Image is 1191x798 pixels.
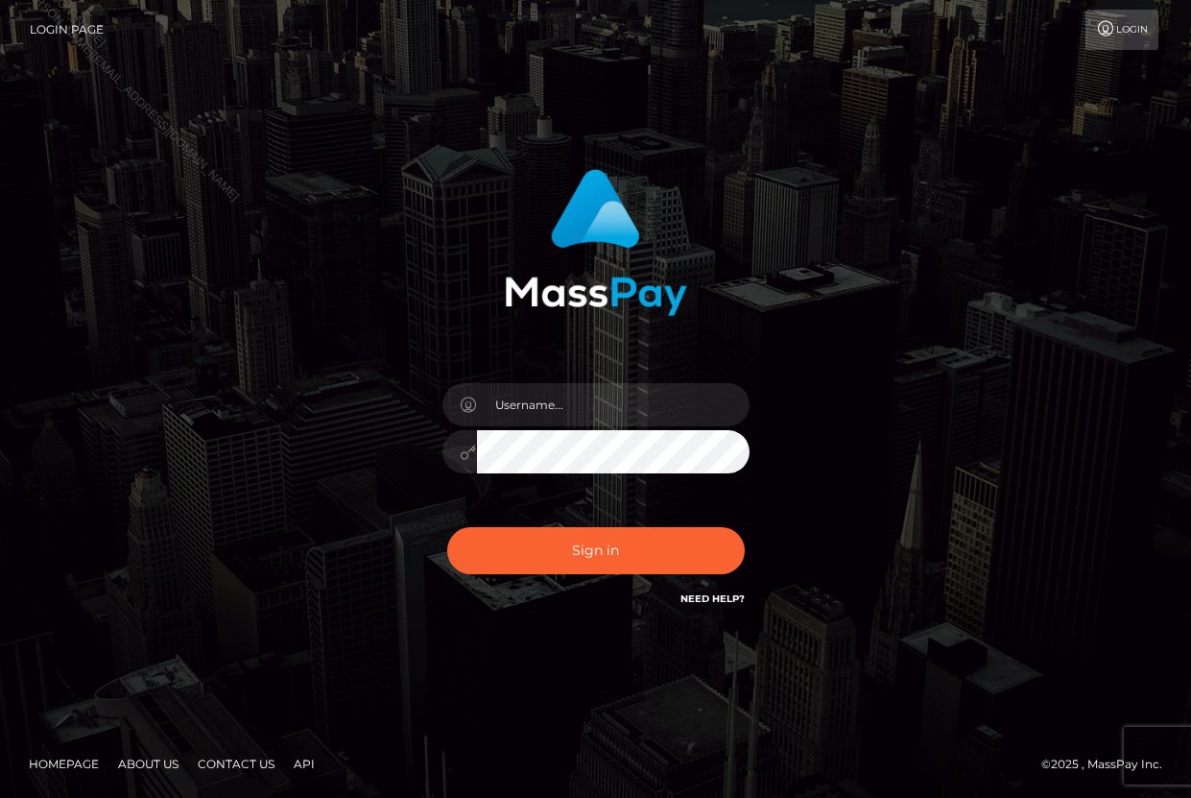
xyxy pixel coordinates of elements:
a: Homepage [21,749,107,779]
a: Login Page [30,10,104,50]
button: Sign in [447,527,745,574]
a: API [286,749,322,779]
img: MassPay Login [505,169,687,316]
a: Login [1085,10,1158,50]
a: Contact Us [190,749,282,779]
input: Username... [477,383,750,426]
a: About Us [110,749,186,779]
div: © 2025 , MassPay Inc. [1041,754,1177,775]
a: Need Help? [680,592,745,605]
